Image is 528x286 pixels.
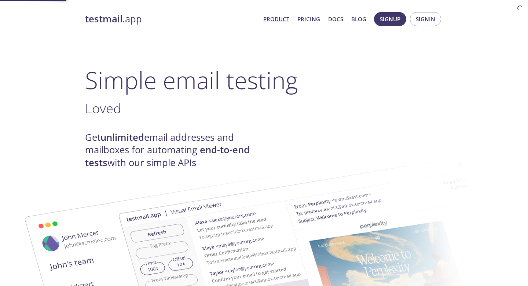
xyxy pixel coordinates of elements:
strong: unlimited [100,131,144,144]
h4: Get email addresses and mailboxes for automating with our simple APIs [85,131,264,169]
strong: testmail [85,12,122,25]
button: Signin [410,12,441,26]
span: Signup [380,14,400,24]
a: Product [263,14,289,24]
button: Signup [374,12,406,26]
h1: Simple email testing [85,66,443,94]
strong: end-to-end tests [85,143,250,169]
span: Signin [416,14,435,24]
a: testmail.app [85,13,257,25]
a: Blog [351,14,366,24]
a: Docs [328,14,343,24]
span: Loved [85,99,121,117]
a: Pricing [297,14,320,24]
